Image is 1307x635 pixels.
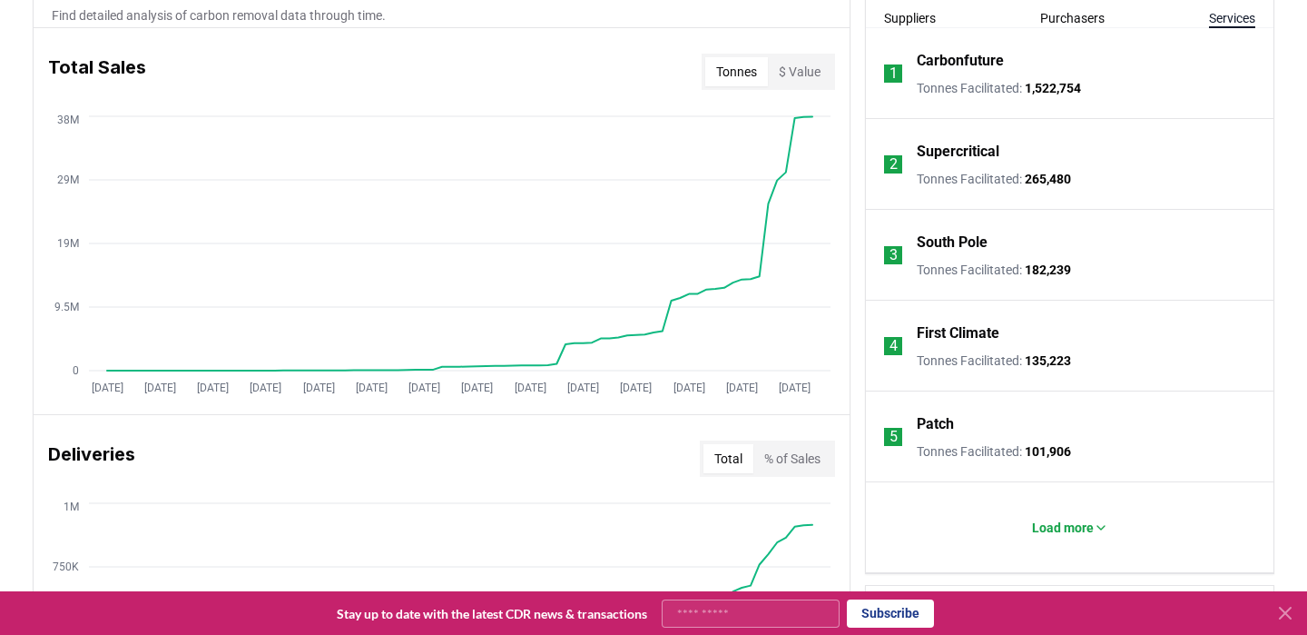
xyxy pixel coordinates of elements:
button: Services [1209,9,1255,27]
tspan: [DATE] [250,382,281,394]
tspan: 19M [57,237,79,250]
p: Tonnes Facilitated : [917,261,1071,279]
h3: Deliveries [48,441,135,477]
a: Supercritical [917,141,999,163]
span: 182,239 [1025,263,1071,277]
p: 2 [889,154,898,175]
tspan: [DATE] [779,382,811,394]
tspan: [DATE] [92,382,123,394]
p: 1 [889,63,898,84]
p: Tonnes Facilitated : [917,352,1071,370]
tspan: [DATE] [356,382,388,394]
button: % of Sales [753,444,831,473]
span: 265,480 [1025,172,1071,186]
tspan: [DATE] [726,382,758,394]
tspan: 0 [73,364,79,377]
a: First Climate [917,322,999,344]
h3: Total Sales [48,54,146,90]
button: Purchasers [1040,9,1105,27]
p: Tonnes Facilitated : [917,79,1081,97]
a: Carbonfuture [917,50,1004,72]
a: Patch [917,413,954,435]
button: Load more [1017,510,1123,546]
p: 3 [889,244,898,266]
tspan: 1M [64,501,79,513]
tspan: [DATE] [303,382,335,394]
tspan: [DATE] [515,382,546,394]
p: Tonnes Facilitated : [917,442,1071,461]
tspan: [DATE] [620,382,652,394]
span: 1,522,754 [1025,81,1081,95]
a: South Pole [917,232,988,253]
p: Tonnes Facilitated : [917,170,1071,188]
tspan: [DATE] [144,382,176,394]
tspan: [DATE] [408,382,440,394]
button: Total [703,444,753,473]
tspan: [DATE] [461,382,493,394]
span: 101,906 [1025,444,1071,459]
tspan: 38M [57,114,79,126]
p: Find detailed analysis of carbon removal data through time. [52,6,831,25]
span: 135,223 [1025,353,1071,368]
tspan: [DATE] [567,382,599,394]
p: 4 [889,335,898,357]
button: Suppliers [884,9,936,27]
tspan: 750K [53,561,79,573]
tspan: 29M [57,174,79,186]
p: Load more [1032,519,1094,537]
tspan: [DATE] [197,382,229,394]
tspan: [DATE] [673,382,705,394]
button: Tonnes [705,57,768,86]
tspan: 9.5M [54,301,79,313]
button: $ Value [768,57,831,86]
p: 5 [889,426,898,448]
